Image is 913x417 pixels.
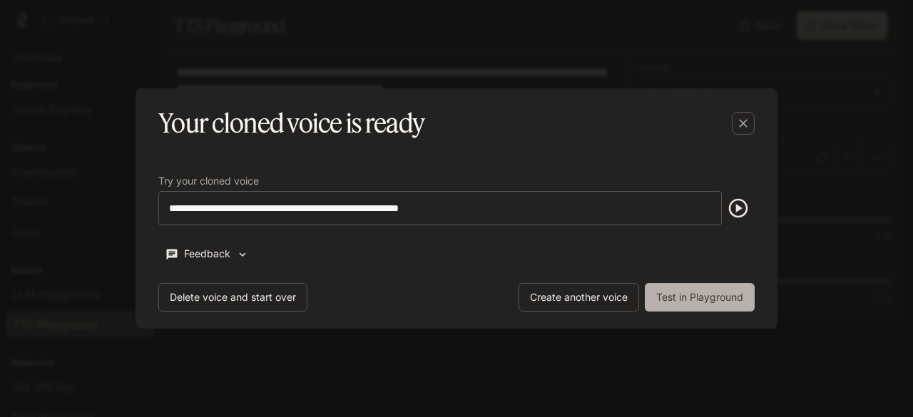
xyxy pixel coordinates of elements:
[158,283,307,312] button: Delete voice and start over
[158,176,259,186] p: Try your cloned voice
[158,242,255,266] button: Feedback
[645,283,755,312] button: Test in Playground
[519,283,639,312] button: Create another voice
[158,105,424,141] h5: Your cloned voice is ready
